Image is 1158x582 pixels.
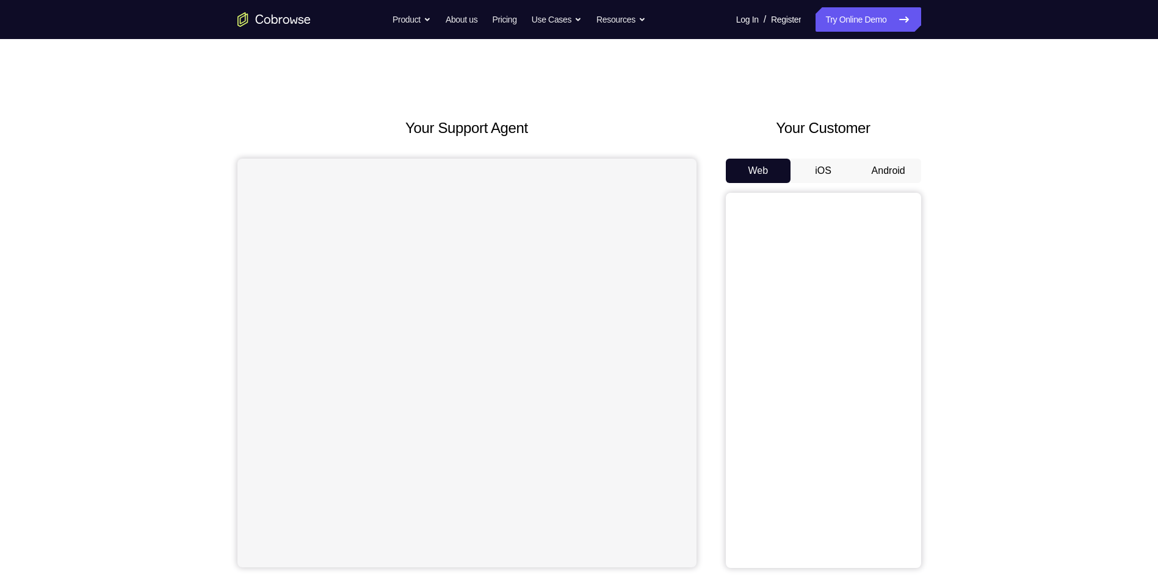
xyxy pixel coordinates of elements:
h2: Your Customer [726,117,921,139]
a: Try Online Demo [816,7,921,32]
a: About us [446,7,477,32]
button: Use Cases [532,7,582,32]
button: Resources [596,7,646,32]
a: Go to the home page [237,12,311,27]
a: Register [771,7,801,32]
button: Android [856,159,921,183]
button: Product [393,7,431,32]
button: iOS [791,159,856,183]
h2: Your Support Agent [237,117,697,139]
a: Pricing [492,7,516,32]
button: Web [726,159,791,183]
span: / [764,12,766,27]
a: Log In [736,7,759,32]
iframe: Agent [237,159,697,567]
